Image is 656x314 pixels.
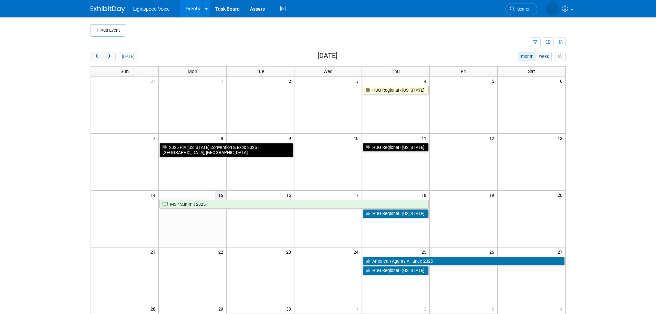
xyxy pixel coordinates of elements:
[150,77,158,85] span: 31
[559,77,565,85] span: 6
[355,304,362,313] span: 1
[518,52,536,61] button: month
[557,247,565,256] span: 27
[152,134,158,142] span: 7
[489,191,497,199] span: 19
[159,143,293,157] a: 2025 PIA [US_STATE] Convention & Expo 2025 - [GEOGRAPHIC_DATA], [GEOGRAPHIC_DATA]
[215,191,226,199] span: 15
[121,69,129,74] span: Sun
[481,7,497,12] span: Search
[285,191,294,199] span: 16
[150,304,158,313] span: 28
[220,77,226,85] span: 1
[491,77,497,85] span: 5
[119,52,137,61] button: [DATE]
[557,191,565,199] span: 20
[363,86,429,95] a: HUG Regional - [US_STATE]
[317,52,337,60] h2: [DATE]
[218,247,226,256] span: 22
[557,134,565,142] span: 13
[323,69,333,74] span: Wed
[150,191,158,199] span: 14
[220,134,226,142] span: 8
[150,247,158,256] span: 21
[363,143,429,152] a: HUG Regional - [US_STATE]
[512,4,559,11] img: Alexis Snowbarger
[421,191,429,199] span: 18
[558,54,563,59] i: Personalize Calendar
[421,134,429,142] span: 11
[491,304,497,313] span: 3
[285,304,294,313] span: 30
[159,200,429,209] a: MSP Summit 2025
[133,6,170,12] span: Lightspeed Voice
[188,69,197,74] span: Mon
[285,247,294,256] span: 23
[353,134,362,142] span: 10
[355,77,362,85] span: 3
[421,247,429,256] span: 25
[288,134,294,142] span: 9
[536,52,552,61] button: week
[91,24,125,37] button: Add Event
[472,3,503,15] a: Search
[353,191,362,199] span: 17
[91,52,103,61] button: prev
[363,257,564,266] a: American Agents Alliance 2025
[555,52,565,61] button: myCustomButton
[288,77,294,85] span: 2
[363,209,429,218] a: HUG Regional - [US_STATE]
[461,69,466,74] span: Fri
[103,52,116,61] button: next
[528,69,535,74] span: Sat
[423,304,429,313] span: 2
[423,77,429,85] span: 4
[363,266,429,275] a: HUG Regional - [US_STATE]
[489,247,497,256] span: 26
[91,6,125,13] img: ExhibitDay
[353,247,362,256] span: 24
[257,69,264,74] span: Tue
[489,134,497,142] span: 12
[392,69,400,74] span: Thu
[218,304,226,313] span: 29
[559,304,565,313] span: 4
